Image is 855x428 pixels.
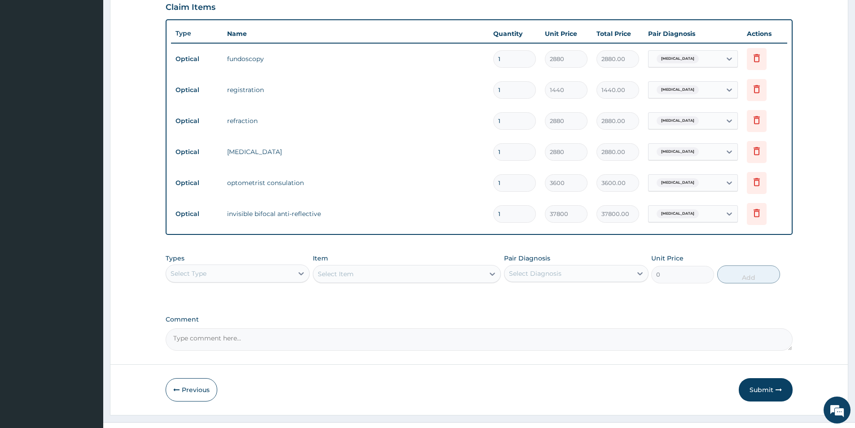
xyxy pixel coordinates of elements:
td: optometrist consulation [223,174,489,192]
td: fundoscopy [223,50,489,68]
span: [MEDICAL_DATA] [657,147,699,156]
th: Type [171,25,223,42]
label: Item [313,254,328,263]
span: We're online! [52,113,124,204]
td: Optical [171,175,223,191]
div: Select Diagnosis [509,269,561,278]
th: Total Price [592,25,644,43]
h3: Claim Items [166,3,215,13]
button: Add [717,265,780,283]
div: Chat with us now [47,50,151,62]
label: Comment [166,316,793,323]
td: Optical [171,51,223,67]
th: Actions [742,25,787,43]
td: refraction [223,112,489,130]
div: Minimize live chat window [147,4,169,26]
label: Types [166,255,184,262]
button: Submit [739,378,793,402]
span: [MEDICAL_DATA] [657,209,699,218]
span: [MEDICAL_DATA] [657,178,699,187]
span: [MEDICAL_DATA] [657,116,699,125]
button: Previous [166,378,217,402]
th: Name [223,25,489,43]
label: Unit Price [651,254,684,263]
div: Select Type [171,269,206,278]
td: Optical [171,144,223,160]
td: Optical [171,113,223,129]
th: Quantity [489,25,540,43]
td: [MEDICAL_DATA] [223,143,489,161]
td: registration [223,81,489,99]
td: invisible bifocal anti-reflective [223,205,489,223]
th: Unit Price [540,25,592,43]
td: Optical [171,206,223,222]
td: Optical [171,82,223,98]
span: [MEDICAL_DATA] [657,85,699,94]
span: [MEDICAL_DATA] [657,54,699,63]
img: d_794563401_company_1708531726252_794563401 [17,45,36,67]
label: Pair Diagnosis [504,254,550,263]
textarea: Type your message and hit 'Enter' [4,245,171,277]
th: Pair Diagnosis [644,25,742,43]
